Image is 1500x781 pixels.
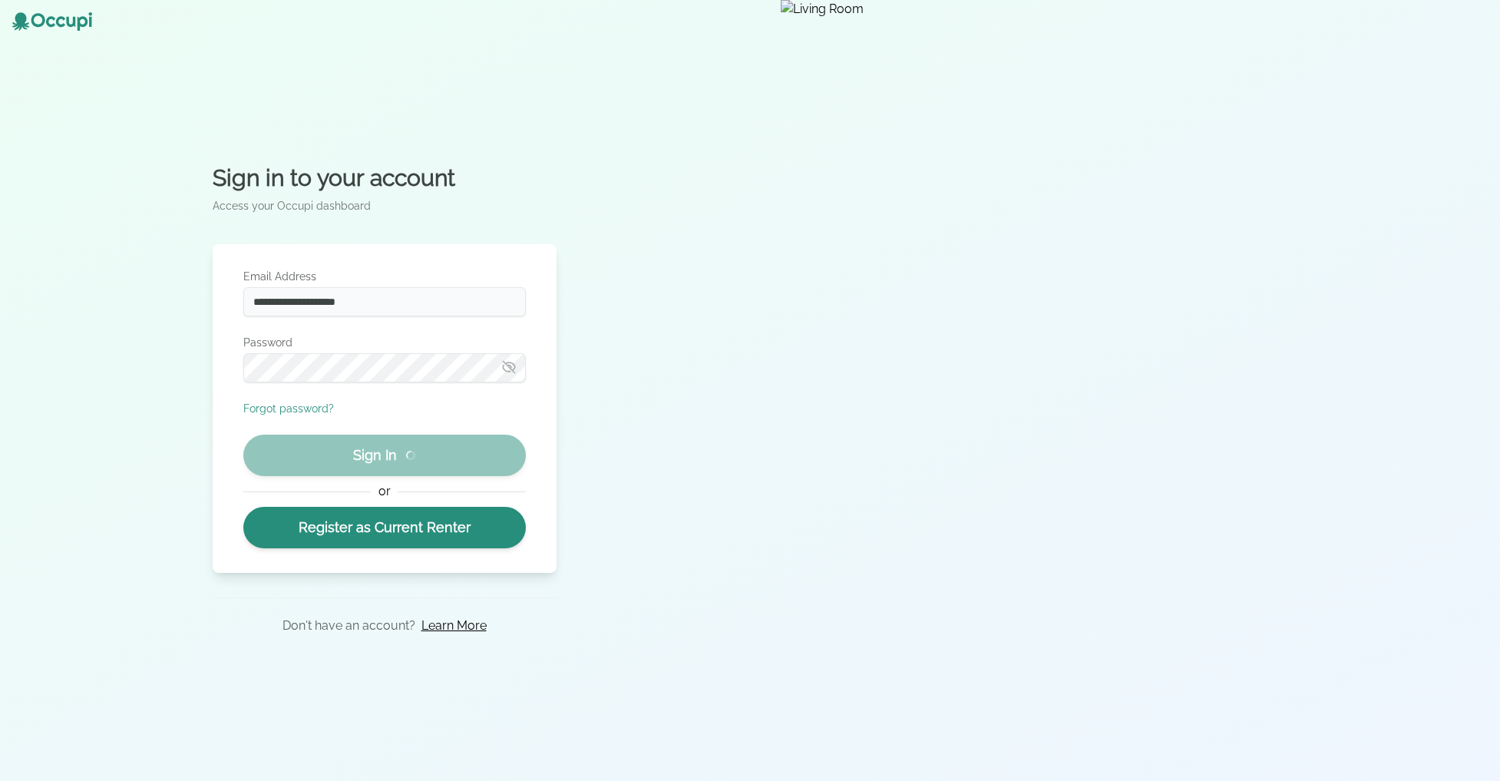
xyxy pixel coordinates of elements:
h2: Sign in to your account [213,164,557,192]
label: Email Address [243,269,526,284]
p: Don't have an account? [282,617,415,635]
a: Learn More [421,617,487,635]
label: Password [243,335,526,350]
a: Register as Current Renter [243,507,526,548]
button: Forgot password? [243,401,334,416]
p: Access your Occupi dashboard [213,198,557,213]
span: or [371,482,398,501]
